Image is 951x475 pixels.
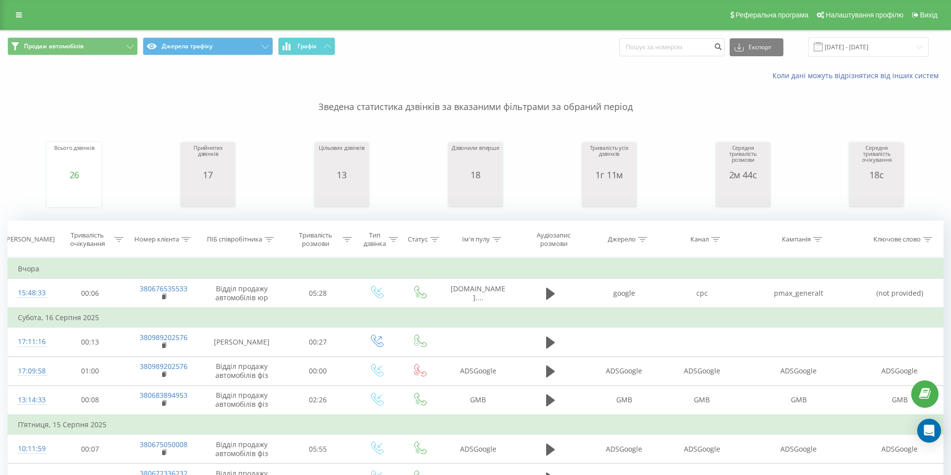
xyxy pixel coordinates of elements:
[856,279,943,308] td: (not provided)
[18,361,44,381] div: 17:09:58
[54,145,94,170] div: Всього дзвінків
[619,38,725,56] input: Пошук за номером
[585,435,663,464] td: ADSGoogle
[140,333,188,342] a: 380989202576
[54,328,126,356] td: 00:13
[736,11,809,19] span: Реферальна програма
[7,81,944,114] p: Зведена статистика дзвінків за вказаними фільтрами за обраний період
[772,71,944,80] a: Коли дані можуть відрізнятися вiд інших систем
[8,308,944,328] td: Субота, 16 Серпня 2025
[585,385,663,415] td: GMB
[585,356,663,385] td: ADSGoogle
[584,170,634,180] div: 1г 11м
[856,385,943,415] td: GMB
[7,37,138,55] button: Продаж автомобілів
[282,385,354,415] td: 02:26
[297,43,317,50] span: Графік
[451,284,505,302] span: [DOMAIN_NAME]....
[207,236,262,244] div: ПІБ співробітника
[608,236,636,244] div: Джерело
[408,236,428,244] div: Статус
[54,279,126,308] td: 00:06
[525,231,582,248] div: Аудіозапис розмови
[452,145,499,170] div: Дзвонили вперше
[18,283,44,303] div: 15:48:33
[363,231,386,248] div: Тип дзвінка
[920,11,938,19] span: Вихід
[140,440,188,449] a: 380675050008
[718,170,768,180] div: 2м 44с
[4,236,55,244] div: [PERSON_NAME]
[741,385,856,415] td: GMB
[917,419,941,443] div: Open Intercom Messenger
[143,37,273,55] button: Джерела трафіку
[782,236,811,244] div: Кампанія
[319,145,365,170] div: Цільових дзвінків
[282,328,354,356] td: 00:27
[873,236,921,244] div: Ключове слово
[741,435,856,464] td: ADSGoogle
[826,11,903,19] span: Налаштування профілю
[63,231,112,248] div: Тривалість очікування
[54,385,126,415] td: 00:08
[201,328,282,356] td: [PERSON_NAME]
[663,435,741,464] td: ADSGoogle
[690,236,709,244] div: Канал
[140,284,188,293] a: 380676535533
[8,259,944,279] td: Вчора
[54,356,126,385] td: 01:00
[856,435,943,464] td: ADSGoogle
[282,279,354,308] td: 05:28
[741,279,856,308] td: pmax_generalt
[183,145,233,170] div: Прийнятих дзвінків
[134,236,179,244] div: Номер клієнта
[663,356,741,385] td: ADSGoogle
[852,170,901,180] div: 18с
[441,435,516,464] td: ADSGoogle
[319,170,365,180] div: 13
[852,145,901,170] div: Середня тривалість очікування
[282,356,354,385] td: 00:00
[8,415,944,435] td: П’ятниця, 15 Серпня 2025
[183,170,233,180] div: 17
[278,37,335,55] button: Графік
[585,279,663,308] td: google
[140,361,188,371] a: 380989202576
[201,279,282,308] td: Відділ продажу автомобілів юр
[441,356,516,385] td: ADSGoogle
[462,236,490,244] div: Ім'я пулу
[663,385,741,415] td: GMB
[584,145,634,170] div: Тривалість усіх дзвінків
[201,385,282,415] td: Відділ продажу автомобілів фіз
[291,231,340,248] div: Тривалість розмови
[201,356,282,385] td: Відділ продажу автомобілів фіз
[54,435,126,464] td: 00:07
[18,390,44,410] div: 13:14:33
[663,279,741,308] td: cpc
[730,38,783,56] button: Експорт
[18,332,44,352] div: 17:11:16
[452,170,499,180] div: 18
[718,145,768,170] div: Середня тривалість розмови
[54,170,94,180] div: 26
[441,385,516,415] td: GMB
[856,356,943,385] td: ADSGoogle
[140,390,188,400] a: 380683894953
[741,356,856,385] td: ADSGoogle
[201,435,282,464] td: Відділ продажу автомобілів фіз
[24,42,84,50] span: Продаж автомобілів
[18,439,44,459] div: 10:11:59
[282,435,354,464] td: 05:55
